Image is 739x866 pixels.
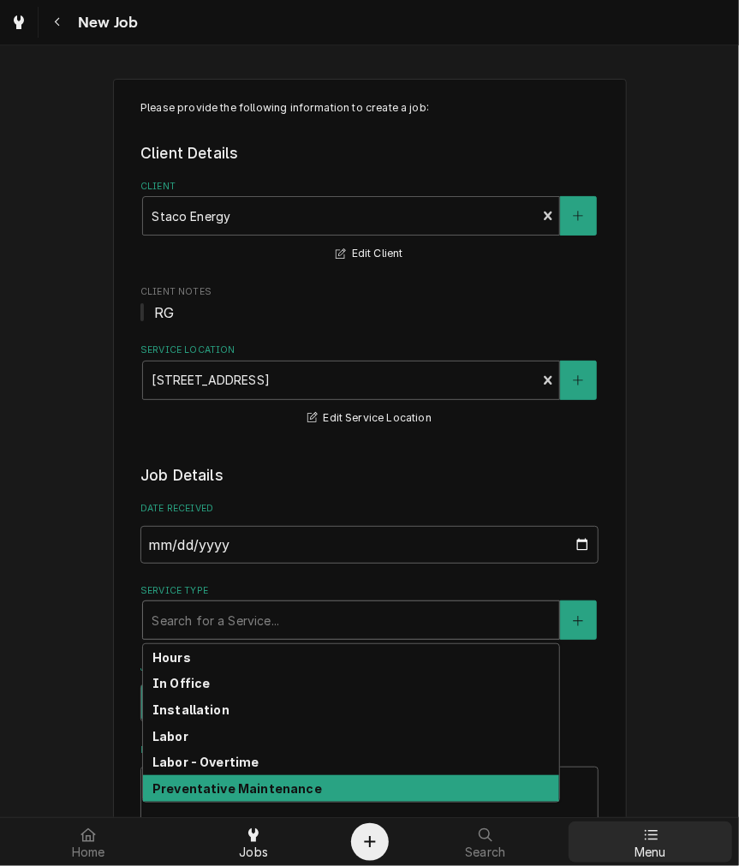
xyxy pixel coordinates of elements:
legend: Job Details [140,464,599,487]
strong: Labor [152,729,188,744]
svg: Create New Client [573,210,583,222]
label: Reason For Call [140,744,599,757]
a: Search [404,821,568,863]
button: Create New Location [560,361,596,400]
span: Jobs [239,845,268,859]
span: Menu [635,845,666,859]
button: Navigate back [42,7,73,38]
label: Client [140,180,599,194]
span: New Job [73,11,138,34]
span: Client Notes [140,285,599,299]
div: Job Type [140,661,599,722]
button: Create Object [351,823,389,861]
svg: Create New Service [573,615,583,627]
button: Create New Client [560,196,596,236]
button: Edit Client [333,243,405,265]
a: Menu [569,821,732,863]
span: Search [465,845,505,859]
span: Client Notes [140,302,599,323]
label: Date Received [140,502,599,516]
strong: Installation [152,702,229,717]
div: Service Type [140,584,599,640]
span: RG [154,304,174,321]
legend: Client Details [140,142,599,164]
input: yyyy-mm-dd [140,526,599,564]
div: Service Location [140,343,599,428]
div: Reason For Call [140,744,599,845]
p: Please provide the following information to create a job: [140,100,599,116]
label: Job Type [140,661,599,675]
label: Service Location [140,343,599,357]
label: Service Type [140,584,599,598]
a: Jobs [172,821,336,863]
button: Create New Service [560,600,596,640]
div: Client Notes [140,285,599,322]
a: Home [7,821,170,863]
div: Date Received [140,502,599,563]
span: Home [72,845,105,859]
strong: In Office [152,676,210,690]
div: Client [140,180,599,265]
strong: Hours [152,650,191,665]
a: Go to Jobs [3,7,34,38]
strong: Labor - Overtime [152,755,259,769]
strong: Preventative Maintenance [152,781,322,796]
svg: Create New Location [573,374,583,386]
button: Edit Service Location [305,408,434,429]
